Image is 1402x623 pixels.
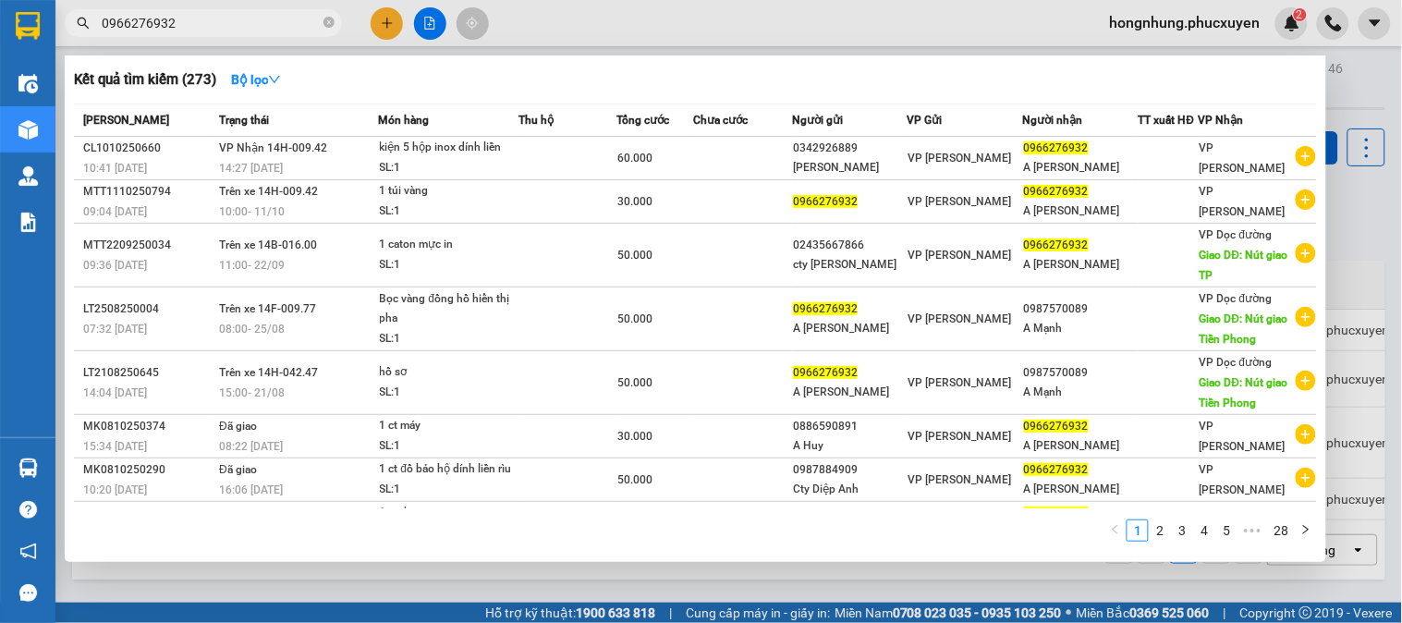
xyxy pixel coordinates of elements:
img: warehouse-icon [18,458,38,478]
span: Chưa cước [693,114,748,127]
li: 28 [1267,519,1295,542]
span: 50.000 [617,249,652,262]
div: SL: 1 [380,480,518,500]
span: 09:04 [DATE] [83,205,147,218]
div: kiện 5 hộp inox dính liền [380,138,518,158]
span: Người nhận [1023,114,1083,127]
a: 5 [1216,520,1237,541]
div: 1 ct đồ bảo hộ dính liền rìu [380,459,518,480]
li: 1 [1127,519,1149,542]
span: down [268,73,281,86]
span: 0966276932 [1024,185,1089,198]
li: 5 [1215,519,1237,542]
span: VP [PERSON_NAME] [908,312,1012,325]
span: VP [PERSON_NAME] [1200,141,1286,175]
div: 0987570089 [1024,363,1138,383]
span: plus-circle [1296,307,1316,327]
span: 14:27 [DATE] [219,162,283,175]
span: 0966276932 [793,195,858,208]
div: A [PERSON_NAME] [1024,158,1138,177]
span: left [1110,524,1121,535]
div: 1 ct máy [380,416,518,436]
img: warehouse-icon [18,120,38,140]
span: 09:36 [DATE] [83,259,147,272]
span: 50.000 [617,473,652,486]
span: VP [PERSON_NAME] [908,430,1012,443]
span: Giao DĐ: Nút giao Tiền Phong [1200,376,1288,409]
span: message [19,584,37,602]
span: Giao DĐ: Nút giao Tiền Phong [1200,312,1288,346]
span: VP [PERSON_NAME] [1200,185,1286,218]
a: 28 [1268,520,1294,541]
div: 0987884909 [793,460,907,480]
span: close-circle [323,17,335,28]
div: 1 ct thang [380,503,518,523]
span: search [77,17,90,30]
div: A Mạnh [1024,383,1138,402]
div: A [PERSON_NAME] [793,383,907,402]
div: 1 caton mực in [380,235,518,255]
span: Món hàng [379,114,430,127]
span: 0966276932 [1024,507,1089,519]
div: 02435667866 [793,236,907,255]
span: plus-circle [1296,189,1316,210]
div: MTT1110250794 [83,182,213,202]
span: 15:34 [DATE] [83,440,147,453]
span: 0966276932 [793,366,858,379]
span: TT xuất HĐ [1139,114,1195,127]
span: Trên xe 14F-009.77 [219,302,316,315]
span: Trên xe 14H-009.42 [219,185,318,198]
h3: Kết quả tìm kiếm ( 273 ) [74,70,216,90]
span: VP Dọc đường [1200,356,1273,369]
div: A [PERSON_NAME] [1024,436,1138,456]
li: 2 [1149,519,1171,542]
span: 11:00 - 22/09 [219,259,285,272]
span: VP [PERSON_NAME] [908,473,1012,486]
div: MK0810250374 [83,417,213,436]
span: Thu hộ [519,114,555,127]
div: LT2108250645 [83,363,213,383]
span: 50.000 [617,376,652,389]
span: 0966276932 [1024,420,1089,433]
span: Giao DĐ: Nút giao TP [1200,249,1288,282]
div: cty [PERSON_NAME] [793,255,907,275]
span: Đã giao [219,507,257,519]
span: Đã giao [219,463,257,476]
div: Bọc vàng đồng hồ hiển thị pha [380,289,518,329]
span: Người gửi [792,114,843,127]
span: Đã giao [219,420,257,433]
span: VP [PERSON_NAME] [908,152,1012,165]
span: VP [PERSON_NAME] [908,376,1012,389]
span: 0966276932 [1024,463,1089,476]
div: MK0810250289 [83,504,213,523]
span: 10:00 - 11/10 [219,205,285,218]
span: VP Nhận [1199,114,1244,127]
div: SL: 1 [380,383,518,403]
span: VP [PERSON_NAME] [908,249,1012,262]
span: 0966276932 [793,302,858,315]
span: VP Gửi [908,114,943,127]
span: right [1300,524,1311,535]
div: A Huy [793,436,907,456]
span: plus-circle [1296,371,1316,391]
span: VP [PERSON_NAME] [908,195,1012,208]
img: logo-vxr [16,12,40,40]
div: CL1010250660 [83,139,213,158]
div: SL: 1 [380,329,518,349]
span: Trên xe 14H-042.47 [219,366,318,379]
span: notification [19,543,37,560]
span: Trên xe 14B-016.00 [219,238,317,251]
li: Previous Page [1104,519,1127,542]
a: 1 [1128,520,1148,541]
div: SL: 1 [380,158,518,178]
span: [PERSON_NAME] [83,114,169,127]
span: 14:04 [DATE] [83,386,147,399]
div: A [PERSON_NAME] [1024,480,1138,499]
span: Tổng cước [616,114,669,127]
div: A Mạnh [1024,319,1138,338]
div: Cty Diệp Anh [793,480,907,499]
a: 2 [1150,520,1170,541]
div: A [PERSON_NAME] [793,319,907,338]
span: close-circle [323,15,335,32]
button: left [1104,519,1127,542]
